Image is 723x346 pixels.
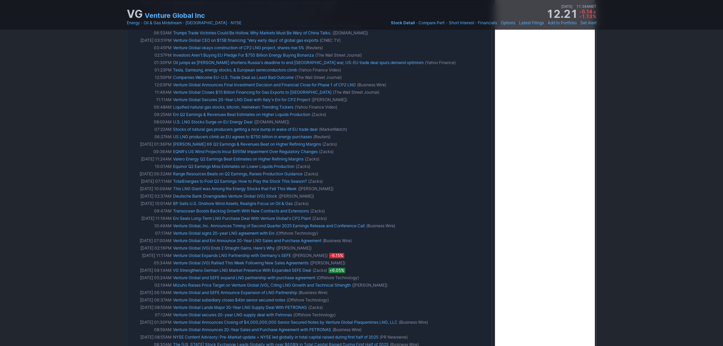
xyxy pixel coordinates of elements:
a: Venture Global CEO on $15B financing: 'Very early days' of global gas exports [173,38,318,43]
td: [DATE] 08:55AM [128,334,172,341]
span: • [141,20,143,26]
span: Latest Filings [519,20,544,25]
span: (Business Wire) [332,326,361,333]
span: (Zacks) [310,208,325,214]
a: Venture Global Announces 20-Year Sales and Purchase Agreement with PETRONAS [173,327,331,332]
a: Add to Portfolio [548,20,577,26]
td: 10:49AM [128,222,172,230]
a: This LNG Giant was Among the Energy Stocks that Fell This Week [173,186,297,191]
span: (Reuters) [306,45,323,51]
td: [DATE] 06:19AM [128,289,172,296]
td: [DATE] 02:37AM [128,193,172,200]
span: +6.05% [328,268,345,273]
span: -6.15% [329,253,344,258]
a: U.S. LNG Stocks Surge on EU Energy Deal [173,119,253,124]
span: (Zacks) [312,215,327,222]
a: Venture Global (VG) Ends 2 Straight Gains. Here's Why [173,246,275,251]
span: ([PERSON_NAME]) [279,193,314,200]
td: 10:01AM [128,163,172,170]
td: 07:17AM [128,230,172,237]
span: • [516,20,518,26]
td: 05:34AM [128,259,172,267]
td: [DATE] 10:01AM [128,200,172,207]
a: Set Alert [580,20,597,26]
td: [DATE] 03:51PM [128,37,172,44]
span: • [577,20,580,26]
a: Venture Global secures 20-year LNG supply deal with Petronas [173,312,292,317]
td: 02:57PM [128,52,172,59]
strong: 12.21 [546,9,578,20]
span: (Zacks) [312,111,326,118]
a: VG Strengthens German LNG Market Presence With Expanded SEFE Deal [173,268,311,273]
td: 09:47AM [128,207,172,215]
a: Valero Energy Q2 Earnings Beat Estimates on Higher Refining Margins [173,156,303,162]
a: Latest Filings [519,20,544,26]
a: Energy [127,20,140,26]
td: 08:59AM [128,326,172,334]
a: TotalEnergies to Post Q2 Earnings: How to Play the Stock This Season? [173,179,307,184]
span: (Reuters) [313,134,330,140]
a: US LNG producers climb as EU agrees to $750 billion in energy purchases [173,134,312,139]
span: • [574,4,575,8]
a: BP Sells U.S. Onshore Wind Assets, Realigns Focus on Oil & Gas [173,201,293,206]
a: Venture Global and SEFE expand LNG partnership with purchase agreement [173,275,315,280]
td: 01:23PM [128,66,172,74]
td: 06:27AM [128,133,172,141]
a: Financials [478,20,497,26]
span: (Yahoo Finance Video) [295,104,337,111]
span: (The Wall Street Journal) [295,74,342,81]
a: Liquified natural gas stocks, bitcoin, Heineken: Trending Tickers [173,105,293,110]
a: NYSE [231,20,241,26]
span: ([PERSON_NAME]) [298,185,334,192]
span: ([PERSON_NAME]) [292,252,328,259]
td: 03:45PM [128,44,172,52]
a: Eni Seals Long-Term LNG Purchase Deal With Venture Global's CP2 Plant [173,216,311,221]
span: (Yahoo Finance Video) [298,67,341,74]
span: (The Wall Street Journal) [315,52,362,59]
a: Short Interest [449,20,474,26]
a: EQNR's US Wind Projects Incur $955M Impairment Over Regulatory Changes [173,149,318,154]
td: [DATE] 09:14AM [128,267,172,274]
td: [DATE] 11:11AM [128,252,172,259]
td: [DATE] 07:11AM [128,178,172,185]
a: Oil & Gas Midstream [144,20,182,26]
a: Venture Global signs 20-year LNG agreement with Eni [173,231,274,236]
td: 08:00AM [128,118,172,126]
span: ([PERSON_NAME]) [276,245,312,252]
span: ([PERSON_NAME]) [312,96,347,103]
span: (The Wall Street Journal) [333,89,379,96]
a: Venture Global Lands Major 20-Year LNG Supply Deal With PETRONAS [173,305,307,310]
a: Venture Global Announces Final Investment Decision and Financial Close for Phase 1 of CP2 LNG [173,82,356,87]
a: Venture Global Announces Closing of $4,000,000,000 Senior Secured Notes by Venture Global Plaquem... [173,320,398,325]
a: Stock Detail [391,20,415,26]
span: • [545,20,547,26]
span: (Business Wire) [357,82,386,88]
span: • [182,20,185,26]
a: Venture Global Secures 20-Year LNG Deal with Italy's Eni for CP2 Project [173,97,310,102]
span: • [228,20,230,26]
a: Compare Perf. [418,20,445,26]
td: [DATE] 11:24AM [128,155,172,163]
span: (Zacks) [313,267,327,274]
span: (Zacks) [319,148,334,155]
td: 06:53AM [128,29,172,37]
td: 07:22AM [128,126,172,133]
a: Venture Global okays construction of CP2 LNG project, shares rise 5% [173,45,304,50]
td: 12:03PM [128,81,172,89]
td: 09:48AM [128,104,172,111]
span: (PR Newswire) [380,334,408,341]
span: (Offshore Technology) [287,297,329,304]
td: [DATE] 07:00AM [128,237,172,244]
span: -1.13 [579,13,592,19]
span: • [498,20,500,26]
a: Venture Global Expands LNG Partnership with Germany's SEFE [173,253,291,258]
span: Stock Detail [391,20,415,25]
td: [DATE] 01:36PM [128,141,172,148]
a: Investors Aren't Buying EU Pledge For $750 Billion Energy Buying Bonanza [173,53,314,58]
span: ([DOMAIN_NAME]) [332,30,368,36]
span: ([PERSON_NAME]) [352,282,387,289]
span: (Offshore Technology) [293,312,336,318]
a: Venture Global and SEFE Announce Expansion of LNG Partnership [173,290,297,295]
a: Stocks of natural gas producers getting a nice bump in wake of EU trade deal [173,127,318,132]
span: (Zacks) [322,141,337,148]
